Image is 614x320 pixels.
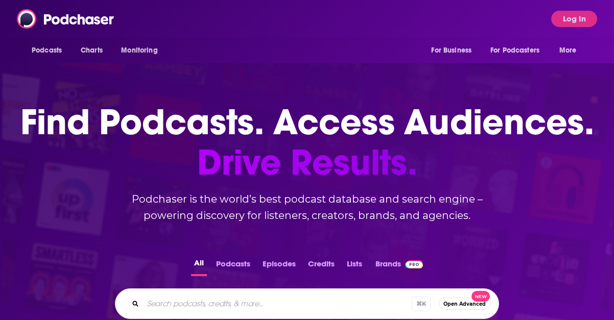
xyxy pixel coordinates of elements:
[32,43,62,58] span: Podcasts
[559,43,577,58] span: More
[471,291,490,302] span: New
[81,43,103,58] span: Charts
[259,256,299,276] button: Episodes
[213,256,253,276] button: Podcasts
[17,9,115,29] img: Podchaser - Follow, Share and Rate Podcasts
[121,43,157,58] span: Monitoring
[439,298,490,310] button: Open AdvancedNew
[20,102,594,183] h1: Find Podcasts. Access Audiences.
[405,260,423,268] img: Podchaser Pro
[115,288,499,319] div: Search podcasts, credits, & more...
[191,256,207,276] button: All
[424,41,484,60] button: open menu
[25,41,75,60] button: open menu
[20,142,594,183] span: Drive Results.
[412,297,431,311] span: ⌘ K
[431,43,471,58] span: For Business
[484,41,554,60] button: open menu
[551,11,597,27] button: Log In
[305,256,338,276] button: Credits
[552,41,589,60] button: open menu
[114,41,171,60] button: open menu
[143,296,412,312] input: Search podcasts, credits, & more...
[344,256,365,276] button: Lists
[103,191,511,224] h2: Podchaser is the world’s best podcast database and search engine – powering discovery for listene...
[443,301,486,307] span: Open Advanced
[490,43,539,58] span: For Podcasters
[375,256,423,276] a: BrandsPodchaser Pro
[74,41,109,60] a: Charts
